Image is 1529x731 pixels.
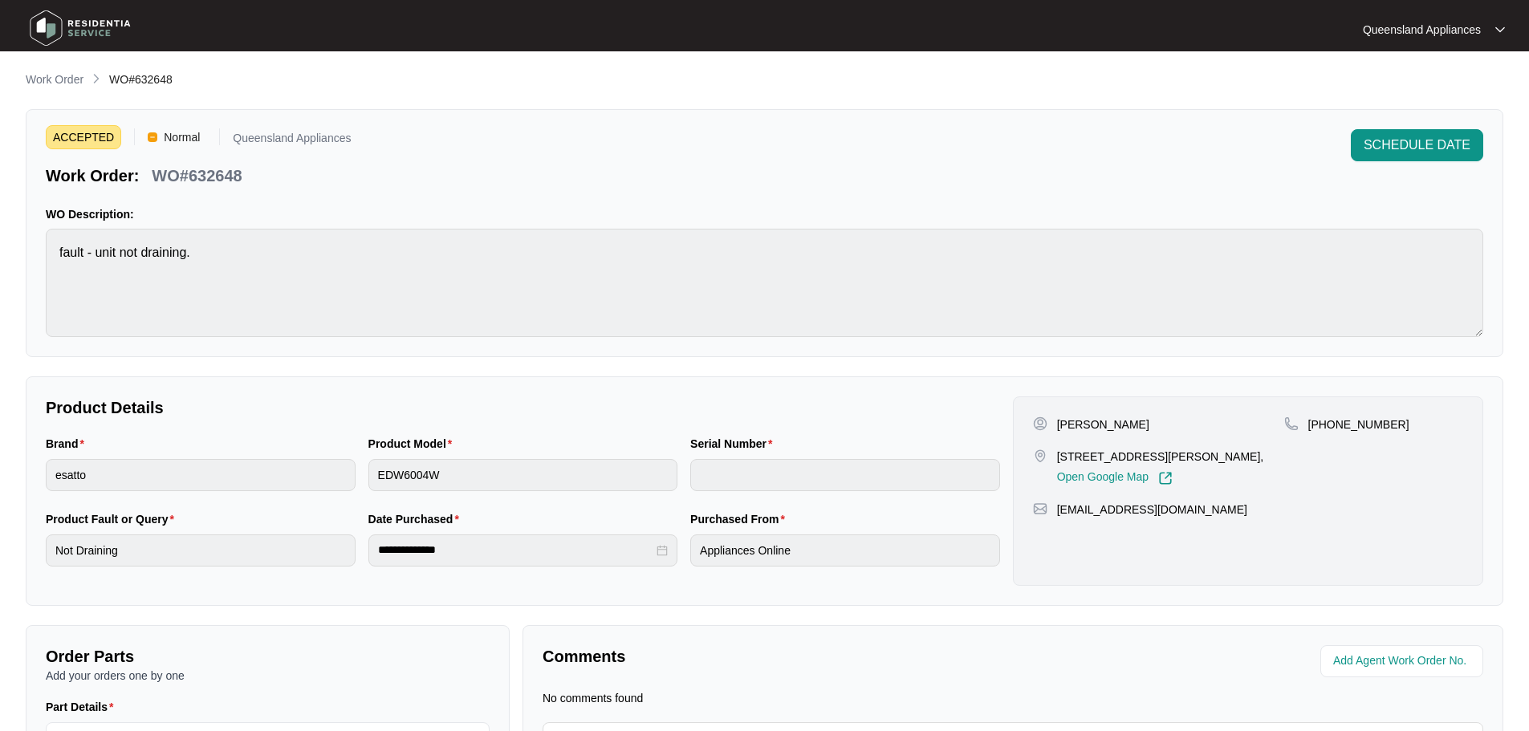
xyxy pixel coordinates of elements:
button: SCHEDULE DATE [1351,129,1483,161]
label: Product Model [368,436,459,452]
label: Product Fault or Query [46,511,181,527]
img: Vercel Logo [148,132,157,142]
span: SCHEDULE DATE [1364,136,1470,155]
p: WO Description: [46,206,1483,222]
input: Serial Number [690,459,1000,491]
p: Queensland Appliances [1363,22,1481,38]
p: Work Order [26,71,83,87]
img: map-pin [1033,449,1047,463]
p: [PHONE_NUMBER] [1308,416,1409,433]
p: WO#632648 [152,164,242,187]
img: map-pin [1033,502,1047,516]
p: No comments found [543,690,643,706]
span: WO#632648 [109,73,173,86]
img: dropdown arrow [1495,26,1505,34]
p: Order Parts [46,645,490,668]
p: Product Details [46,396,1000,419]
p: [EMAIL_ADDRESS][DOMAIN_NAME] [1057,502,1247,518]
input: Brand [46,459,356,491]
p: Comments [543,645,1002,668]
p: [STREET_ADDRESS][PERSON_NAME], [1057,449,1264,465]
textarea: fault - unit not draining. [46,229,1483,337]
p: [PERSON_NAME] [1057,416,1149,433]
input: Product Fault or Query [46,534,356,567]
a: Work Order [22,71,87,89]
label: Purchased From [690,511,791,527]
label: Date Purchased [368,511,466,527]
input: Product Model [368,459,678,491]
img: residentia service logo [24,4,136,52]
input: Purchased From [690,534,1000,567]
a: Open Google Map [1057,471,1173,485]
img: chevron-right [90,72,103,85]
input: Add Agent Work Order No. [1333,652,1474,671]
p: Queensland Appliances [233,132,351,149]
p: Work Order: [46,164,139,187]
label: Serial Number [690,436,779,452]
img: Link-External [1158,471,1173,485]
span: Normal [157,125,206,149]
label: Part Details [46,699,120,715]
input: Date Purchased [378,542,654,558]
img: map-pin [1284,416,1299,431]
span: ACCEPTED [46,125,121,149]
label: Brand [46,436,91,452]
img: user-pin [1033,416,1047,431]
p: Add your orders one by one [46,668,490,684]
